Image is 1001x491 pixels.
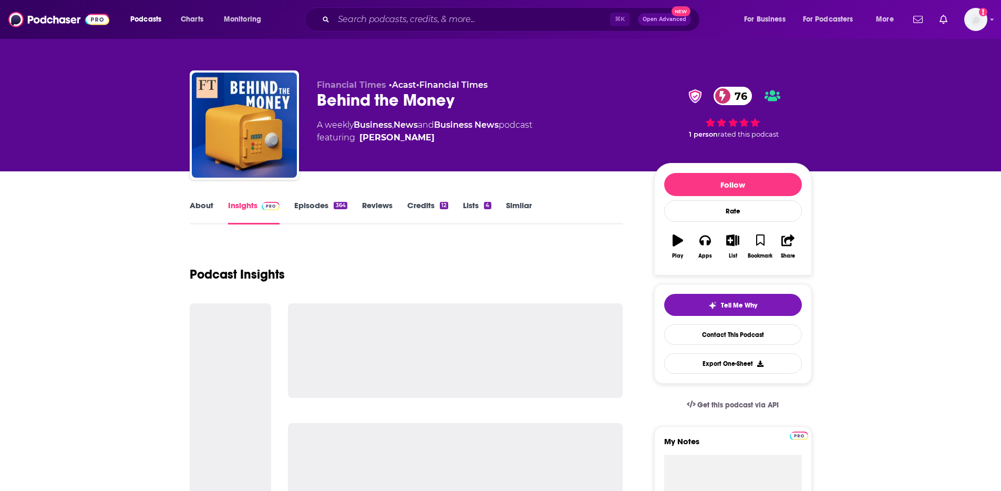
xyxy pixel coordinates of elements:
[708,301,717,310] img: tell me why sparkle
[315,7,710,32] div: Search podcasts, credits, & more...
[718,130,779,138] span: rated this podcast
[643,17,686,22] span: Open Advanced
[192,73,297,178] img: Behind the Money
[719,228,746,265] button: List
[654,80,812,145] div: verified Badge76 1 personrated this podcast
[979,8,987,16] svg: Add a profile image
[440,202,448,209] div: 12
[224,12,261,27] span: Monitoring
[790,432,808,440] img: Podchaser Pro
[174,11,210,28] a: Charts
[389,80,416,90] span: •
[216,11,275,28] button: open menu
[419,80,488,90] a: Financial Times
[434,120,499,130] a: Business News
[964,8,987,31] button: Show profile menu
[638,13,691,26] button: Open AdvancedNew
[407,200,448,224] a: Credits12
[698,253,712,259] div: Apps
[796,11,869,28] button: open menu
[130,12,161,27] span: Podcasts
[334,202,347,209] div: 364
[748,253,772,259] div: Bookmark
[484,202,491,209] div: 4
[803,12,853,27] span: For Podcasters
[8,9,109,29] img: Podchaser - Follow, Share and Rate Podcasts
[317,131,532,144] span: featuring
[664,436,802,455] label: My Notes
[664,200,802,222] div: Rate
[664,228,692,265] button: Play
[747,228,774,265] button: Bookmark
[869,11,907,28] button: open menu
[418,120,434,130] span: and
[729,253,737,259] div: List
[262,202,280,210] img: Podchaser Pro
[123,11,175,28] button: open menu
[714,87,752,105] a: 76
[294,200,347,224] a: Episodes364
[394,120,418,130] a: News
[181,12,203,27] span: Charts
[692,228,719,265] button: Apps
[790,430,808,440] a: Pro website
[317,80,386,90] span: Financial Times
[392,120,394,130] span: ,
[190,267,285,282] h1: Podcast Insights
[724,87,752,105] span: 76
[876,12,894,27] span: More
[697,401,779,410] span: Get this podcast via API
[678,392,788,418] a: Get this podcast via API
[744,12,786,27] span: For Business
[781,253,795,259] div: Share
[964,8,987,31] span: Logged in as katiewhorton
[463,200,491,224] a: Lists4
[506,200,532,224] a: Similar
[964,8,987,31] img: User Profile
[689,130,718,138] span: 1 person
[737,11,799,28] button: open menu
[685,89,705,103] img: verified Badge
[362,200,393,224] a: Reviews
[774,228,801,265] button: Share
[610,13,630,26] span: ⌘ K
[317,119,532,144] div: A weekly podcast
[664,173,802,196] button: Follow
[909,11,927,28] a: Show notifications dropdown
[359,131,435,144] a: [PERSON_NAME]
[664,324,802,345] a: Contact This Podcast
[664,353,802,374] button: Export One-Sheet
[354,120,392,130] a: Business
[672,253,683,259] div: Play
[334,11,610,28] input: Search podcasts, credits, & more...
[664,294,802,316] button: tell me why sparkleTell Me Why
[935,11,952,28] a: Show notifications dropdown
[228,200,280,224] a: InsightsPodchaser Pro
[672,6,690,16] span: New
[190,200,213,224] a: About
[416,80,488,90] span: •
[392,80,416,90] a: Acast
[721,301,757,310] span: Tell Me Why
